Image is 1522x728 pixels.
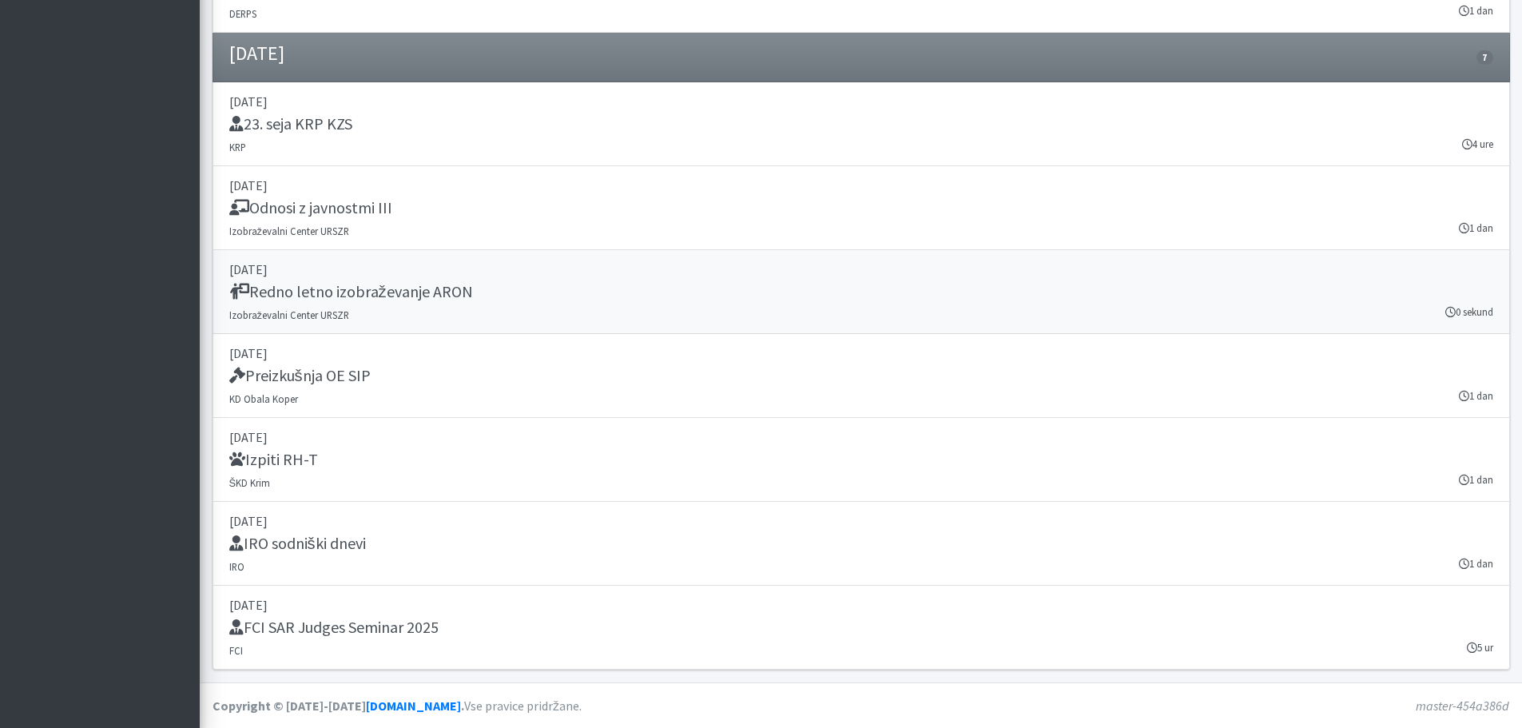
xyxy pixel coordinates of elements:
small: 1 dan [1459,221,1493,236]
a: [DATE] FCI SAR Judges Seminar 2025 FCI 5 ur [213,586,1510,670]
small: KD Obala Koper [229,392,298,405]
a: [DATE] Izpiti RH-T ŠKD Krim 1 dan [213,418,1510,502]
p: [DATE] [229,176,1493,195]
h5: Preizkušnja OE SIP [229,366,371,385]
p: [DATE] [229,428,1493,447]
a: [DATE] Redno letno izobraževanje ARON Izobraževalni Center URSZR 0 sekund [213,250,1510,334]
span: 7 [1476,50,1492,65]
p: [DATE] [229,92,1493,111]
small: 4 ure [1462,137,1493,152]
h4: [DATE] [229,42,284,66]
small: 1 dan [1459,472,1493,487]
small: KRP [229,141,246,153]
a: [DATE] Odnosi z javnostmi III Izobraževalni Center URSZR 1 dan [213,166,1510,250]
a: [DATE] 23. seja KRP KZS KRP 4 ure [213,82,1510,166]
p: [DATE] [229,260,1493,279]
h5: Redno letno izobraževanje ARON [229,282,473,301]
p: [DATE] [229,595,1493,615]
small: 1 dan [1459,388,1493,404]
a: [DOMAIN_NAME] [366,698,461,714]
p: [DATE] [229,511,1493,531]
strong: Copyright © [DATE]-[DATE] . [213,698,464,714]
small: Izobraževalni Center URSZR [229,308,349,321]
small: 0 sekund [1445,304,1493,320]
small: ŠKD Krim [229,476,271,489]
footer: Vse pravice pridržane. [200,682,1522,728]
h5: 23. seja KRP KZS [229,114,352,133]
small: DERPS [229,7,256,20]
a: [DATE] IRO sodniški dnevi IRO 1 dan [213,502,1510,586]
small: 1 dan [1459,3,1493,18]
h5: Izpiti RH-T [229,450,318,469]
small: 1 dan [1459,556,1493,571]
h5: FCI SAR Judges Seminar 2025 [229,618,439,637]
p: [DATE] [229,344,1493,363]
a: [DATE] Preizkušnja OE SIP KD Obala Koper 1 dan [213,334,1510,418]
h5: IRO sodniški dnevi [229,534,366,553]
small: FCI [229,644,243,657]
small: Izobraževalni Center URSZR [229,225,349,237]
small: 5 ur [1467,640,1493,655]
small: IRO [229,560,244,573]
h5: Odnosi z javnostmi III [229,198,392,217]
em: master-454a386d [1416,698,1509,714]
